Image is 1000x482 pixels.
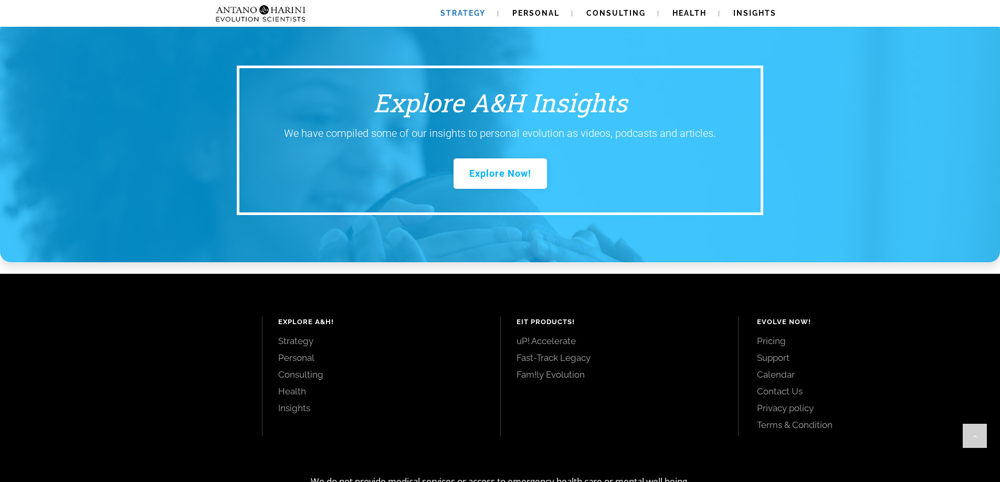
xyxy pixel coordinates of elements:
a: Fam!ly Evolution [517,369,723,380]
h4: EIT Products! [517,317,723,327]
a: Calendar [757,369,976,380]
a: Pricing [757,335,976,347]
a: uP! Accelerate [517,335,723,347]
a: Explore Now! [454,158,547,189]
span: Personal [512,9,560,17]
a: Health [278,385,485,397]
h4: Evolve Now! [757,317,976,327]
a: Support [757,352,976,363]
a: Strategy [278,335,485,347]
span: Consulting [586,9,646,17]
a: Terms & Condition [757,419,976,431]
p: We have compiled some of our insights to personal evolution as videos, podcasts and articles. [248,124,753,142]
span: Insights [733,9,776,17]
a: Consulting [278,369,485,380]
a: Personal [278,352,485,363]
a: Contact Us [757,385,976,397]
a: Fast-Track Legacy [517,352,723,363]
span: Explore Now! [469,168,531,179]
h3: Explore A&H Insights [247,87,753,119]
a: Insights [278,402,485,414]
a: Privacy policy [757,402,976,414]
span: Health [672,9,707,17]
h4: Explore A&H! [278,317,485,327]
span: Strategy [440,9,486,17]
